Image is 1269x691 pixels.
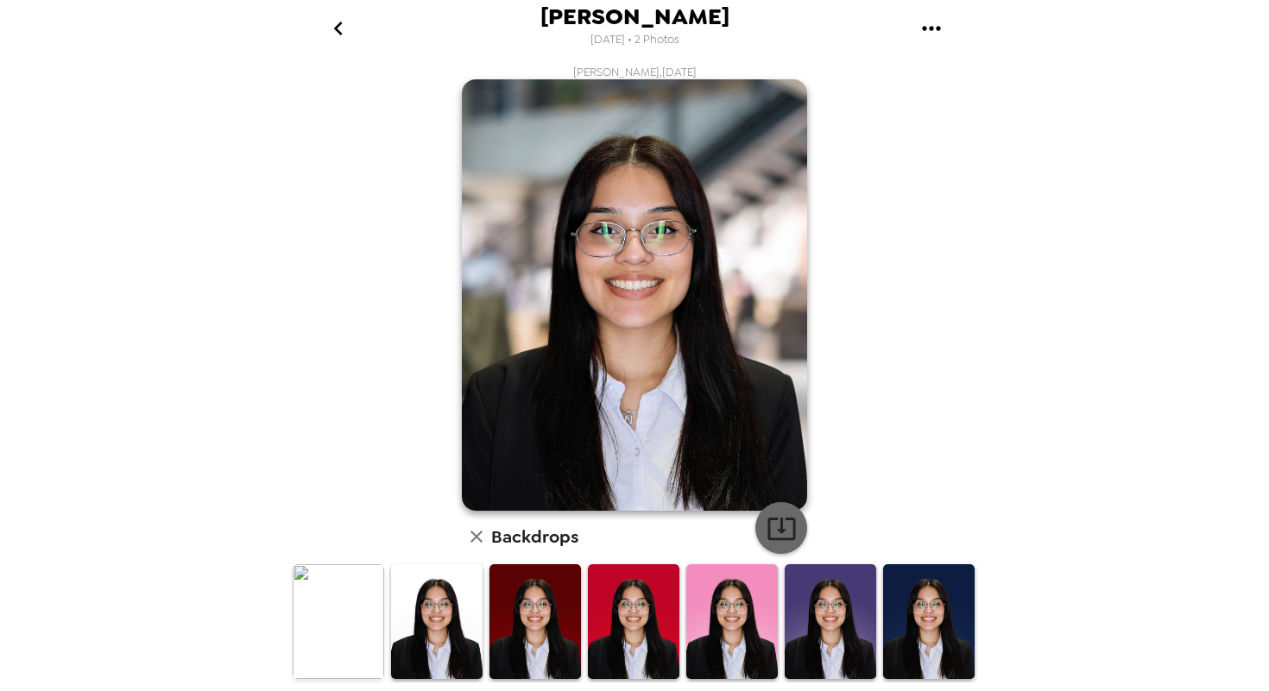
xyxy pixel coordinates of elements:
[590,28,679,52] span: [DATE] • 2 Photos
[462,79,807,511] img: user
[573,65,697,79] span: [PERSON_NAME] , [DATE]
[293,564,384,679] img: Original
[540,5,729,28] span: [PERSON_NAME]
[491,523,578,550] h6: Backdrops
